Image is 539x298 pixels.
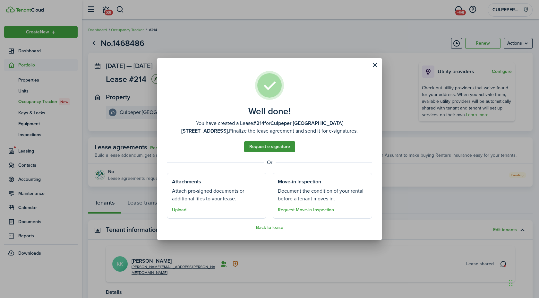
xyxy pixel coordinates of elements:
[172,178,201,186] well-done-section-title: Attachments
[369,60,380,71] button: Close modal
[167,119,372,135] well-done-description: You have created a Lease for Finalize the lease agreement and send it for e-signatures.
[278,178,321,186] well-done-section-title: Move-in Inspection
[181,119,343,135] b: Culpeper [GEOGRAPHIC_DATA][STREET_ADDRESS].
[172,207,186,213] button: Upload
[509,274,513,293] div: Drag
[167,159,372,166] well-done-separator: Or
[172,187,261,203] well-done-section-description: Attach pre-signed documents or additional files to your lease.
[507,267,539,298] iframe: Chat Widget
[253,119,264,127] b: #214
[248,106,291,117] well-done-title: Well done!
[256,225,283,230] button: Back to lease
[278,207,334,213] button: Request Move-in Inspection
[278,187,367,203] well-done-section-description: Document the condition of your rental before a tenant moves in.
[244,141,295,152] a: Request e-signature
